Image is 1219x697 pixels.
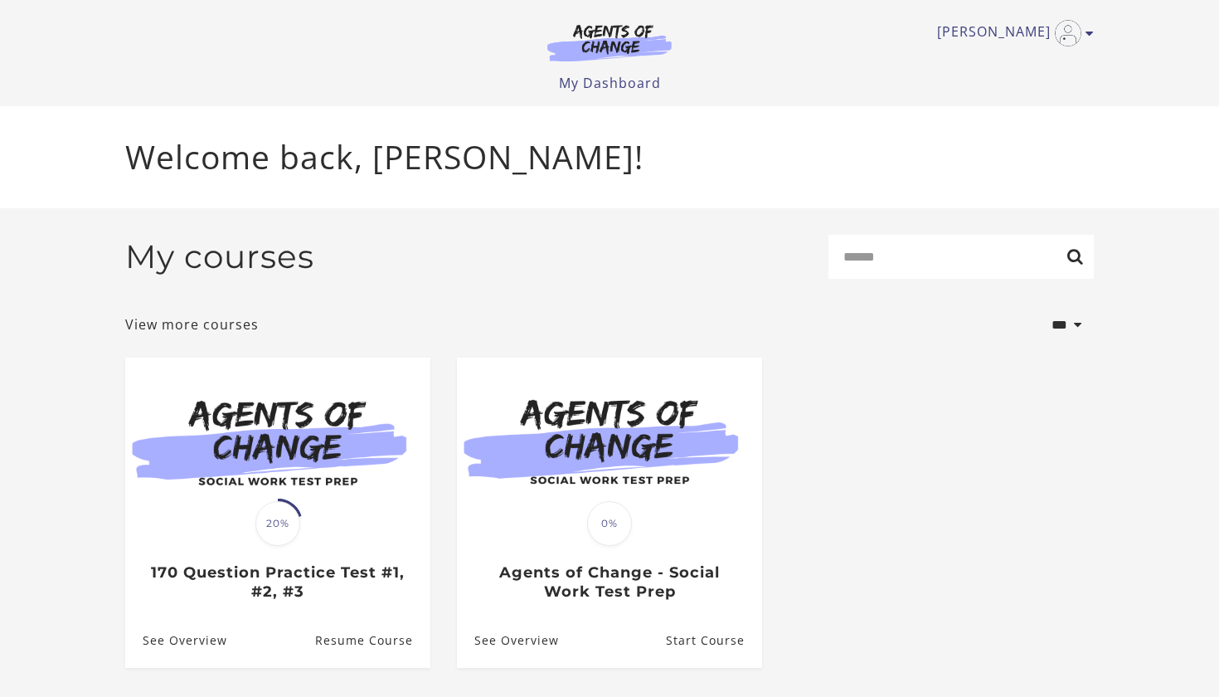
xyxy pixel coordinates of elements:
[559,74,661,92] a: My Dashboard
[315,614,430,668] a: 170 Question Practice Test #1, #2, #3: Resume Course
[125,614,227,668] a: 170 Question Practice Test #1, #2, #3: See Overview
[143,563,412,601] h3: 170 Question Practice Test #1, #2, #3
[474,563,744,601] h3: Agents of Change - Social Work Test Prep
[125,314,259,334] a: View more courses
[587,501,632,546] span: 0%
[125,133,1094,182] p: Welcome back, [PERSON_NAME]!
[125,237,314,276] h2: My courses
[666,614,762,668] a: Agents of Change - Social Work Test Prep: Resume Course
[457,614,559,668] a: Agents of Change - Social Work Test Prep: See Overview
[530,23,689,61] img: Agents of Change Logo
[937,20,1085,46] a: Toggle menu
[255,501,300,546] span: 20%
